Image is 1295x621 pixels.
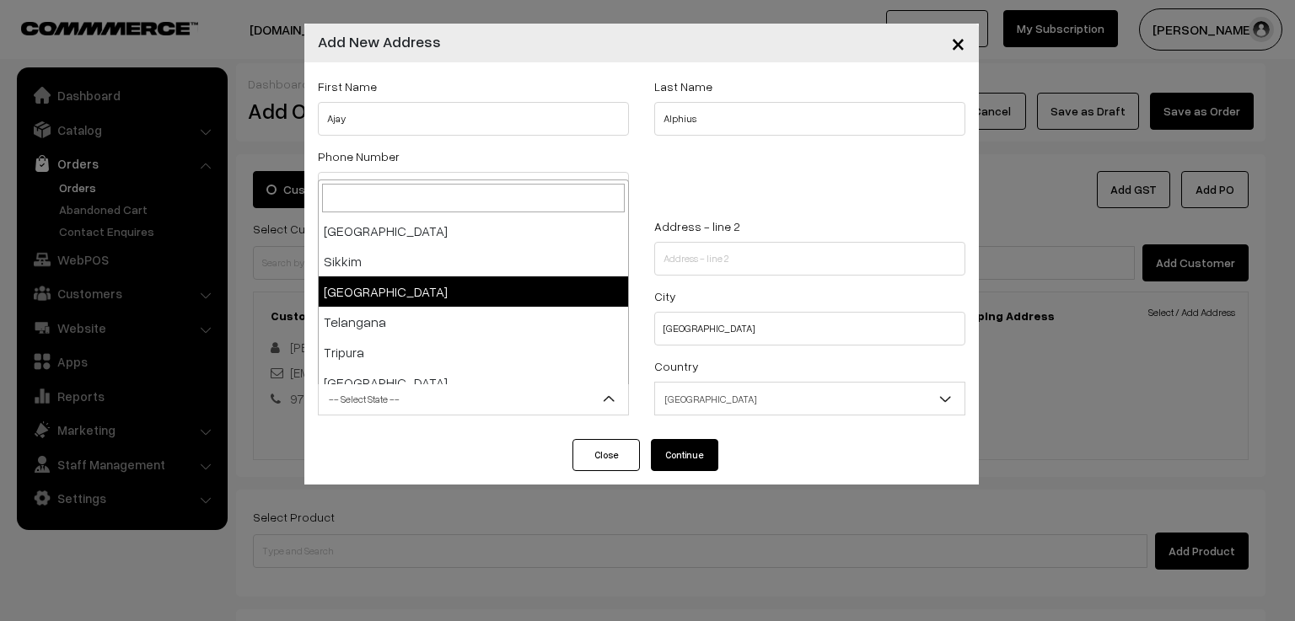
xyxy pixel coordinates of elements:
h4: Add New Address [318,30,441,53]
label: Country [654,357,699,375]
button: Close [572,439,640,471]
li: Telangana [319,307,628,337]
label: Last Name [654,78,712,95]
li: Sikkim [319,246,628,276]
label: Address - line 2 [654,217,740,235]
li: [GEOGRAPHIC_DATA] [319,367,628,398]
input: City [654,312,965,345]
button: Close [938,17,979,69]
label: Phone Number [318,147,400,165]
li: [GEOGRAPHIC_DATA] [319,216,628,246]
input: Phone Number [318,172,629,206]
input: First Name [318,102,629,136]
span: -- Select State -- [319,384,628,414]
span: × [951,27,965,58]
span: India [655,384,965,414]
li: [GEOGRAPHIC_DATA] [319,276,628,307]
input: Last Name [654,102,965,136]
span: -- Select State -- [318,382,629,415]
span: India [654,382,965,415]
button: Continue [651,439,718,471]
input: Address - line 2 [654,242,965,276]
li: Tripura [319,337,628,367]
label: First Name [318,78,377,95]
label: City [654,287,676,305]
